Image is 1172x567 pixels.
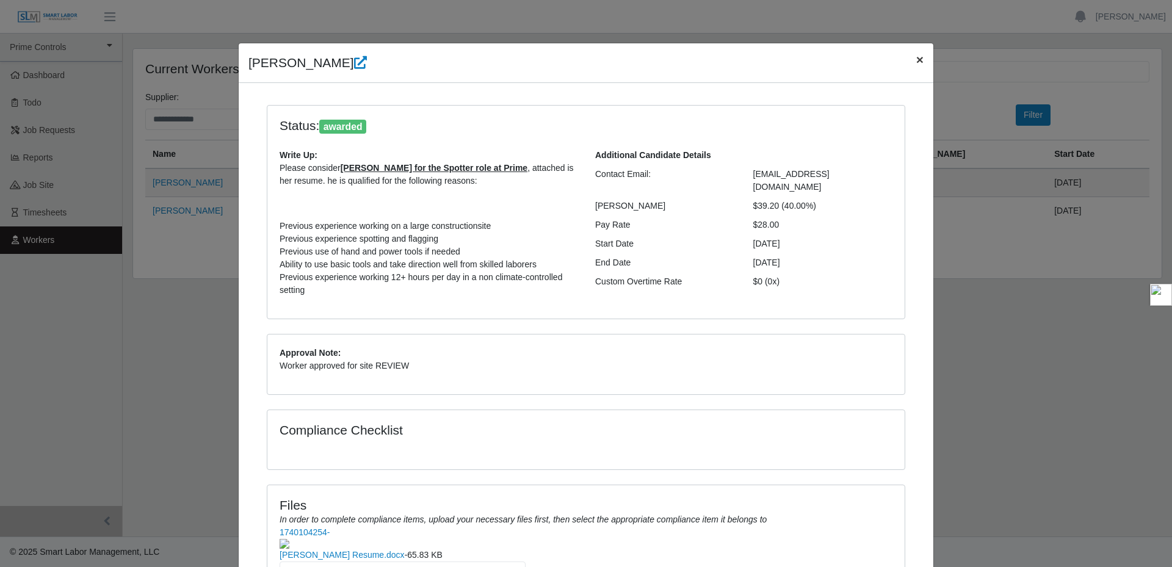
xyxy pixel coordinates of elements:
div: Contact Email: [586,168,744,193]
u: [PERSON_NAME] for the Spotter role at Prime [341,163,528,173]
span: × [916,52,924,67]
h4: [PERSON_NAME] [248,53,367,73]
span: Previous experience working on a large constructionsite [280,221,491,231]
span: $0 (0x) [753,276,780,286]
span: Previous experience working 12+ hours per day in a non climate-controlled setting [280,272,562,295]
button: Close [906,43,933,76]
i: In order to complete compliance items, upload your necessary files first, then select the appropr... [280,515,767,524]
span: awarded [319,120,366,134]
b: Write Up: [280,150,317,160]
span: Previous use of hand and power tools if needed [280,247,460,256]
h4: Compliance Checklist [280,422,682,438]
span: 1740104254- [280,527,892,549]
div: $39.20 (40.00%) [744,200,902,212]
a: 1740104254-[PERSON_NAME] Resume.docx [280,527,892,560]
b: Approval Note: [280,348,341,358]
span: Previous experience spotting and flagging [280,234,438,244]
p: Please consider , attached is her resume. he is qualified for the following reasons: [280,162,577,187]
span: [EMAIL_ADDRESS][DOMAIN_NAME] [753,169,830,192]
div: Custom Overtime Rate [586,275,744,288]
span: Ability to use basic tools and take direction well from skilled laborers [280,259,537,269]
img: toggle-logo.svg [1150,284,1172,306]
h4: Status: [280,118,735,134]
p: Worker approved for site REVIEW [280,359,892,372]
div: End Date [586,256,744,269]
h4: Files [280,497,892,513]
div: Pay Rate [586,218,744,231]
div: [PERSON_NAME] [586,200,744,212]
div: $28.00 [744,218,902,231]
span: [DATE] [753,258,780,267]
div: Start Date [586,237,744,250]
b: Additional Candidate Details [595,150,711,160]
div: [DATE] [744,237,902,250]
